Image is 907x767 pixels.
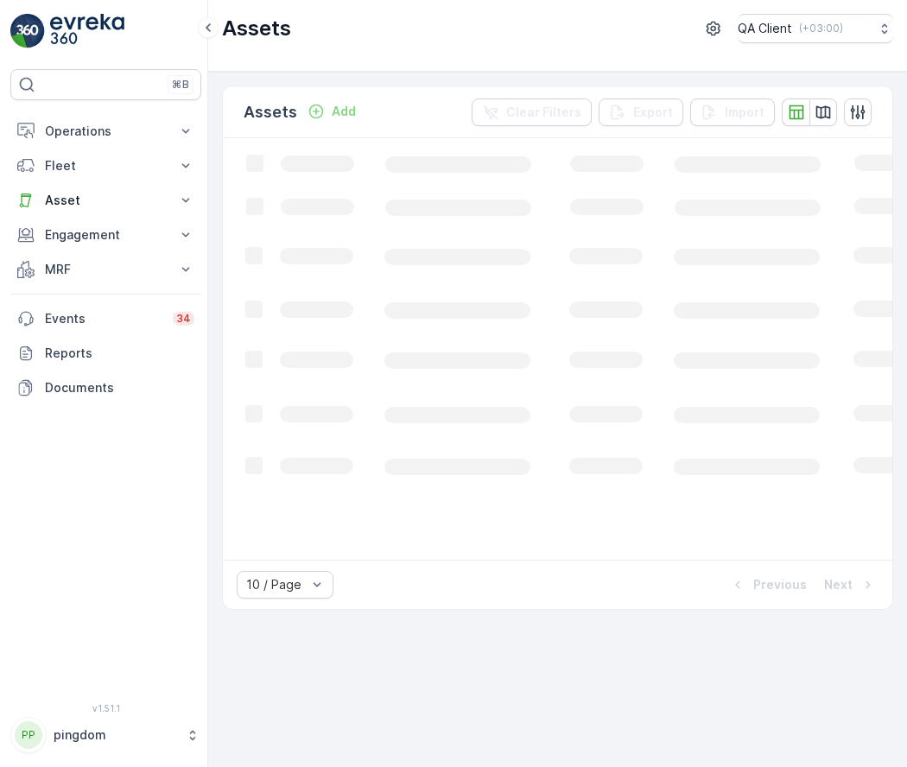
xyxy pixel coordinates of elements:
[725,104,764,121] p: Import
[727,574,809,595] button: Previous
[10,336,201,371] a: Reports
[15,721,42,749] div: PP
[824,576,853,593] p: Next
[633,104,673,121] p: Export
[50,14,124,48] img: logo_light-DOdMpM7g.png
[54,726,177,744] p: pingdom
[10,114,201,149] button: Operations
[10,252,201,287] button: MRF
[822,574,878,595] button: Next
[10,301,201,336] a: Events34
[45,192,167,209] p: Asset
[10,371,201,405] a: Documents
[753,576,807,593] p: Previous
[738,14,893,43] button: QA Client(+03:00)
[599,98,683,126] button: Export
[332,103,356,120] p: Add
[45,123,167,140] p: Operations
[45,157,167,174] p: Fleet
[244,100,297,124] p: Assets
[10,218,201,252] button: Engagement
[10,14,45,48] img: logo
[45,345,194,362] p: Reports
[45,310,162,327] p: Events
[10,149,201,183] button: Fleet
[738,20,792,37] p: QA Client
[10,183,201,218] button: Asset
[45,226,167,244] p: Engagement
[222,15,291,42] p: Assets
[10,717,201,753] button: PPpingdom
[799,22,843,35] p: ( +03:00 )
[10,703,201,713] span: v 1.51.1
[45,261,167,278] p: MRF
[472,98,592,126] button: Clear Filters
[301,101,363,122] button: Add
[506,104,581,121] p: Clear Filters
[45,379,194,396] p: Documents
[176,312,191,326] p: 34
[690,98,775,126] button: Import
[172,78,189,92] p: ⌘B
